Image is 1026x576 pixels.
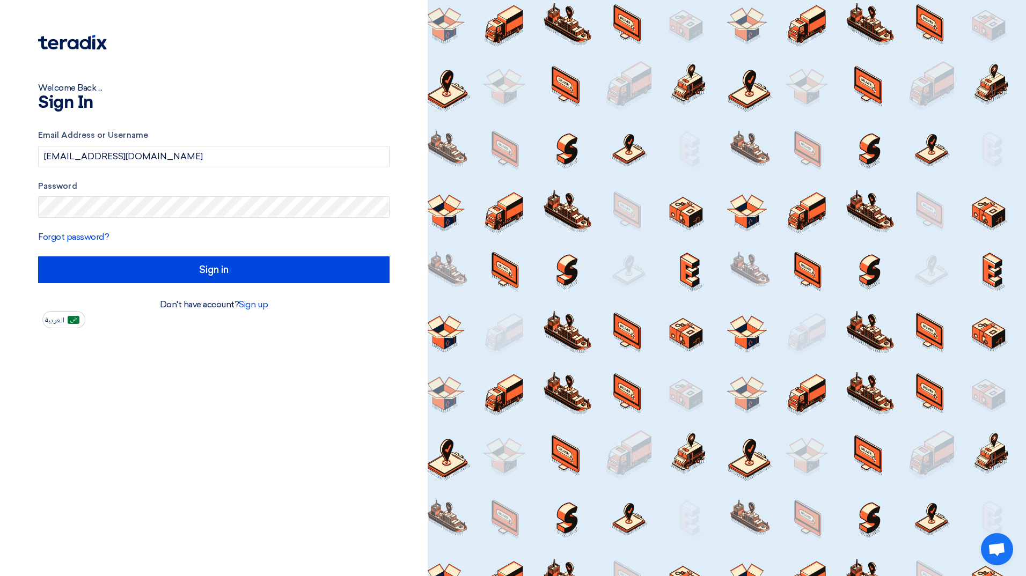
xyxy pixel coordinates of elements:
div: Open chat [981,533,1013,565]
label: Email Address or Username [38,129,390,142]
span: العربية [45,316,64,324]
a: Sign up [239,299,268,309]
a: Forgot password? [38,232,109,242]
h1: Sign In [38,94,390,112]
input: Enter your business email or username [38,146,390,167]
img: Teradix logo [38,35,107,50]
div: Welcome Back ... [38,82,390,94]
input: Sign in [38,256,390,283]
button: العربية [42,311,85,328]
div: Don't have account? [38,298,390,311]
label: Password [38,180,390,193]
img: ar-AR.png [68,316,79,324]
